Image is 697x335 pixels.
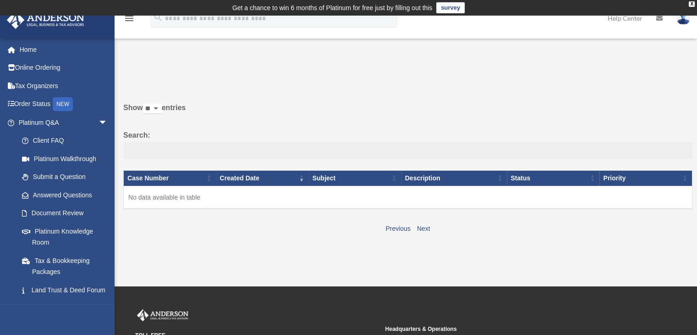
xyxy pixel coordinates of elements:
th: Case Number: activate to sort column ascending [124,170,216,186]
img: Anderson Advisors Platinum Portal [4,11,87,29]
a: Platinum Q&Aarrow_drop_down [6,113,117,132]
small: Headquarters & Operations [385,324,628,334]
th: Subject: activate to sort column ascending [309,170,401,186]
a: Portal Feedback [13,299,117,318]
a: Land Trust & Deed Forum [13,281,117,299]
a: Tax Organizers [6,77,121,95]
label: Search: [123,129,692,159]
select: Showentries [143,104,162,114]
div: Get a chance to win 6 months of Platinum for free just by filling out this [232,2,433,13]
a: Tax & Bookkeeping Packages [13,251,117,281]
img: Anderson Advisors Platinum Portal [135,309,190,321]
a: Client FAQ [13,132,117,150]
a: Online Ordering [6,59,121,77]
span: arrow_drop_down [99,113,117,132]
a: Order StatusNEW [6,95,121,114]
th: Description: activate to sort column ascending [401,170,507,186]
a: Previous [385,225,410,232]
a: Platinum Knowledge Room [13,222,117,251]
label: Show entries [123,101,692,123]
input: Search: [123,142,692,159]
th: Priority: activate to sort column ascending [599,170,692,186]
a: survey [436,2,465,13]
div: NEW [53,97,73,111]
img: User Pic [676,11,690,25]
a: Home [6,40,121,59]
th: Status: activate to sort column ascending [507,170,599,186]
a: Submit a Question [13,168,117,186]
th: Created Date: activate to sort column ascending [216,170,309,186]
a: Next [417,225,430,232]
td: No data available in table [124,186,692,209]
i: menu [124,13,135,24]
i: search [153,12,163,22]
div: close [689,1,695,7]
a: Document Review [13,204,117,223]
a: menu [124,16,135,24]
a: Answered Questions [13,186,112,204]
a: Platinum Walkthrough [13,150,117,168]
